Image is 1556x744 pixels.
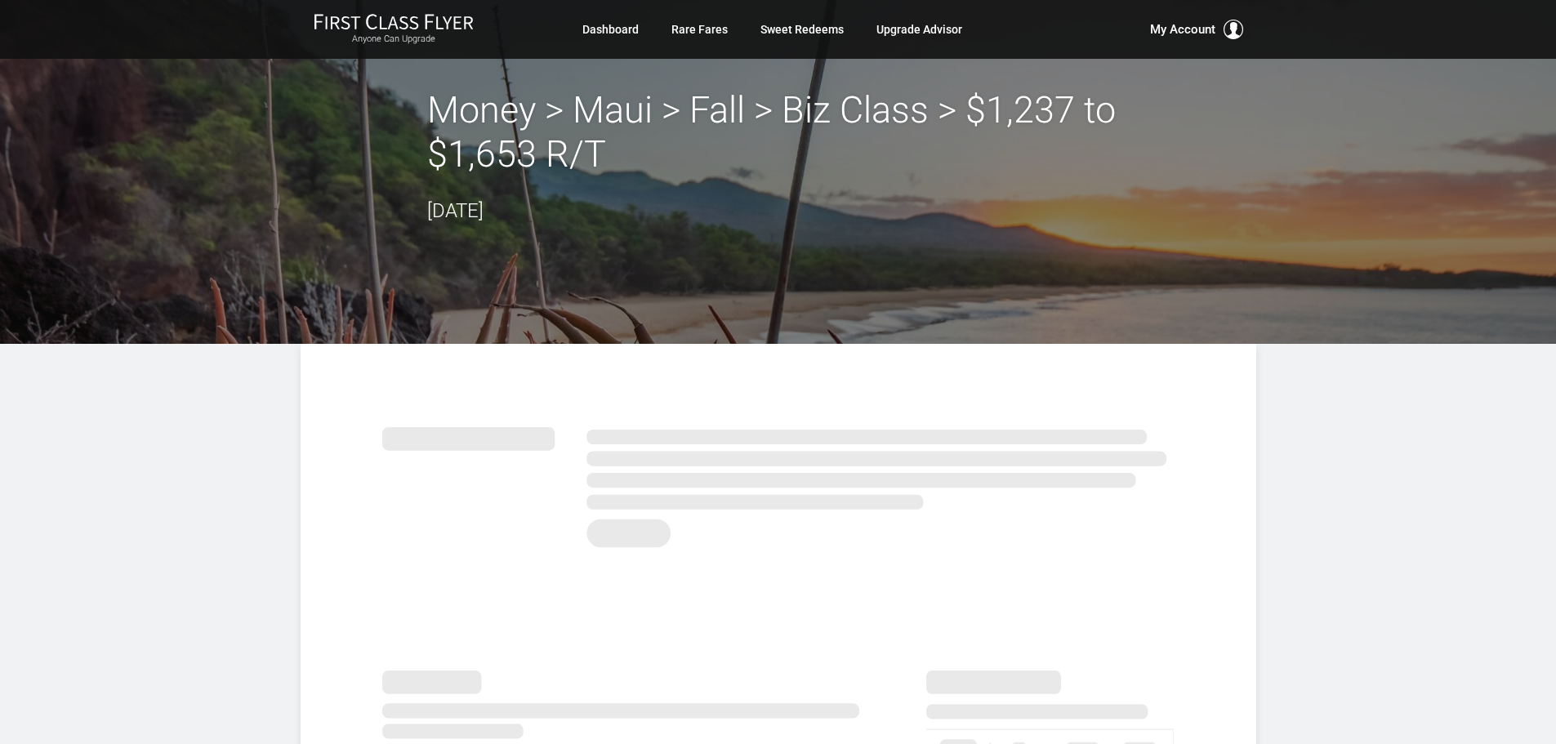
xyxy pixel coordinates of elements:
span: My Account [1150,20,1215,39]
a: Sweet Redeems [760,15,844,44]
img: summary.svg [382,409,1175,557]
a: Upgrade Advisor [876,15,962,44]
a: Rare Fares [671,15,728,44]
button: My Account [1150,20,1243,39]
time: [DATE] [427,199,484,222]
img: First Class Flyer [314,13,474,30]
small: Anyone Can Upgrade [314,33,474,45]
a: First Class FlyerAnyone Can Upgrade [314,13,474,46]
a: Dashboard [582,15,639,44]
h2: Money > Maui > Fall > Biz Class > $1,237 to $1,653 R/T [427,88,1130,176]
